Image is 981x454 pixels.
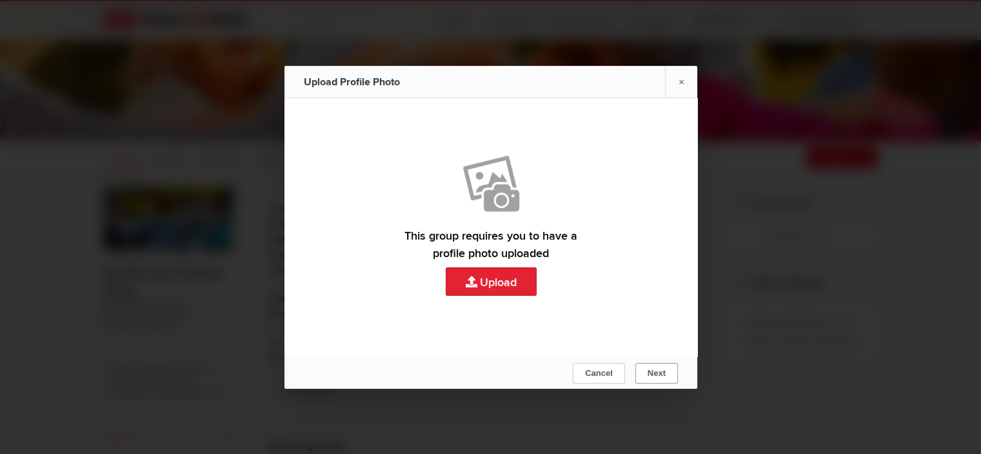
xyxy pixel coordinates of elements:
span: Next [647,368,665,378]
a: × [665,66,697,98]
button: Next [635,363,677,384]
button: Cancel [573,363,625,384]
div: Upload Profile Photo [304,66,446,98]
a: Upload [284,98,697,356]
span: Upload [473,103,508,114]
span: Cancel [585,368,613,378]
